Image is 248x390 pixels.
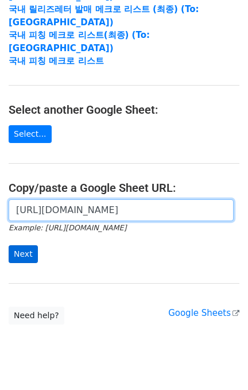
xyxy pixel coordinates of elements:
h4: Select another Google Sheet: [9,103,239,117]
a: Need help? [9,307,64,325]
h4: Copy/paste a Google Sheet URL: [9,181,239,195]
input: Paste your Google Sheet URL here [9,199,234,221]
a: 국내 릴리즈레터 발매 메크로 리스트 (최종) (To:[GEOGRAPHIC_DATA]) [9,4,199,28]
a: Select... [9,125,52,143]
a: 국내 피칭 메크로 리스트(최종) (To:[GEOGRAPHIC_DATA]) [9,30,150,53]
a: Google Sheets [168,308,239,318]
a: 국내 피칭 메크로 리스트 [9,56,104,66]
small: Example: [URL][DOMAIN_NAME] [9,223,126,232]
input: Next [9,245,38,263]
iframe: Chat Widget [191,335,248,390]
